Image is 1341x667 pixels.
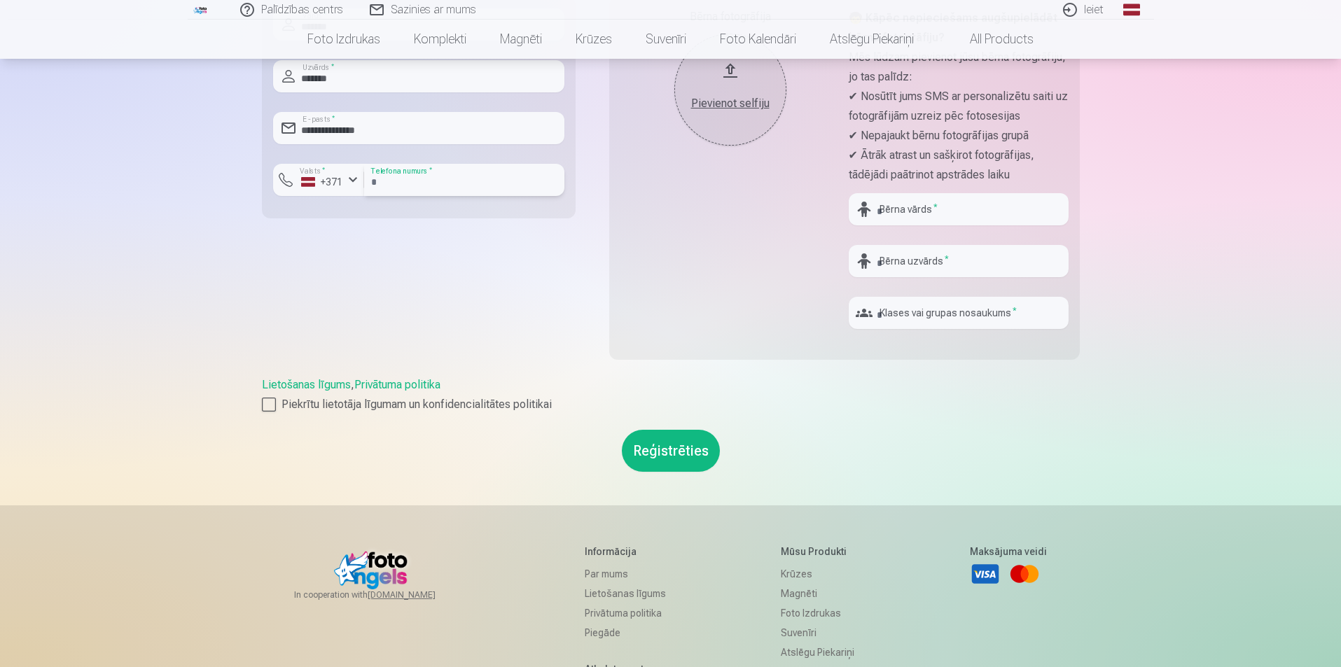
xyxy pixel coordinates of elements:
label: Piekrītu lietotāja līgumam un konfidencialitātes politikai [262,396,1080,413]
a: Piegāde [585,623,666,643]
a: Magnēti [483,20,559,59]
a: Par mums [585,564,666,584]
a: Krūzes [781,564,854,584]
div: +371 [301,175,343,189]
label: Valsts [296,166,330,176]
a: Foto izdrukas [291,20,397,59]
a: Lietošanas līgums [262,378,351,391]
a: Komplekti [397,20,483,59]
h5: Maksājuma veidi [970,545,1047,559]
span: In cooperation with [294,589,469,601]
a: Atslēgu piekariņi [813,20,931,59]
a: Foto kalendāri [703,20,813,59]
img: /fa1 [193,6,209,14]
a: Suvenīri [781,623,854,643]
a: Magnēti [781,584,854,603]
p: Mēs lūdzam pievienot jūsu bērna fotogrāfiju, jo tas palīdz: [849,48,1069,87]
a: Krūzes [559,20,629,59]
p: ✔ Ātrāk atrast un sašķirot fotogrāfijas, tādējādi paātrinot apstrādes laiku [849,146,1069,185]
a: Visa [970,559,1001,589]
a: Privātuma politika [585,603,666,623]
p: ✔ Nosūtīt jums SMS ar personalizētu saiti uz fotogrāfijām uzreiz pēc fotosesijas [849,87,1069,126]
div: Pievienot selfiju [688,95,772,112]
h5: Mūsu produkti [781,545,854,559]
a: Atslēgu piekariņi [781,643,854,662]
a: Suvenīri [629,20,703,59]
a: Mastercard [1009,559,1040,589]
p: ✔ Nepajaukt bērnu fotogrāfijas grupā [849,126,1069,146]
a: All products [931,20,1050,59]
button: Valsts*+371 [273,164,364,196]
a: [DOMAIN_NAME] [368,589,469,601]
a: Lietošanas līgums [585,584,666,603]
div: , [262,377,1080,413]
button: Pievienot selfiju [674,34,786,146]
a: Foto izdrukas [781,603,854,623]
a: Privātuma politika [354,378,440,391]
button: Reģistrēties [622,430,720,472]
h5: Informācija [585,545,666,559]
